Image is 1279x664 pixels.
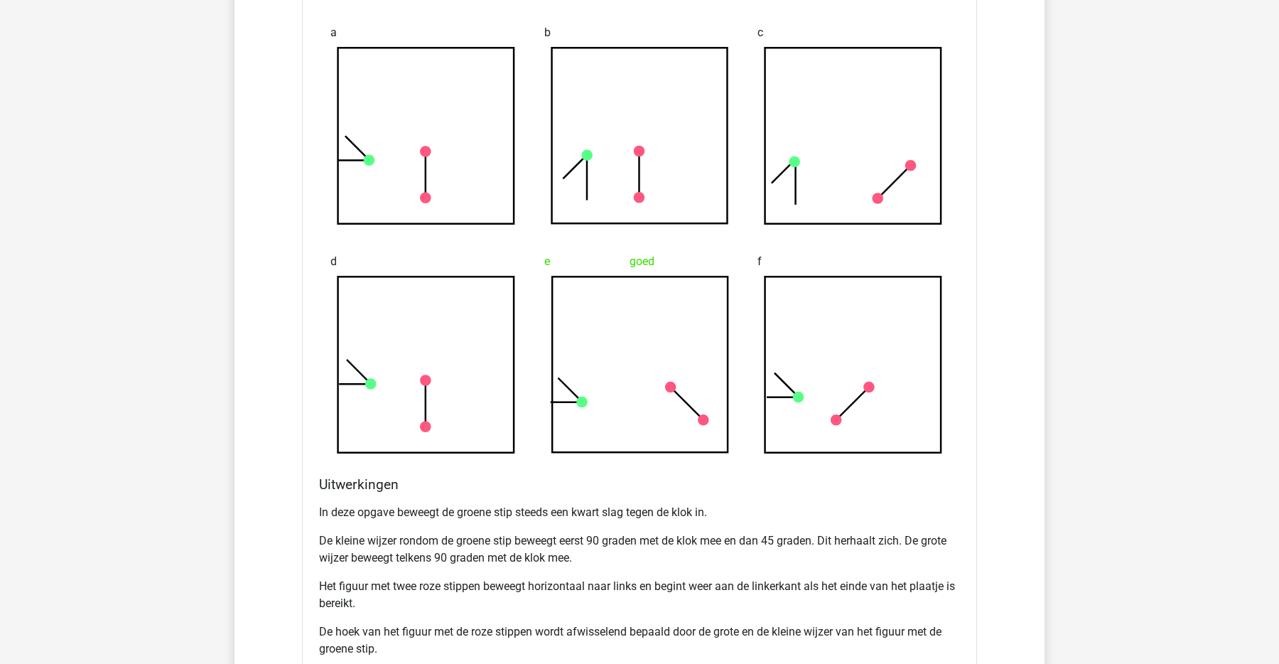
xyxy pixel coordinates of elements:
div: goed [544,247,735,276]
p: Het figuur met twee roze stippen beweegt horizontaal naar links en begint weer aan de linkerkant ... [319,578,960,612]
p: De hoek van het figuur met de roze stippen wordt afwisselend bepaald door de grote en de kleine w... [319,623,960,658]
p: De kleine wijzer rondom de groene stip beweegt eerst 90 graden met de klok mee en dan 45 graden. ... [319,532,960,567]
h4: Uitwerkingen [319,476,960,493]
span: e [544,247,550,276]
p: In deze opgave beweegt de groene stip steeds een kwart slag tegen de klok in. [319,504,960,521]
span: d [330,247,337,276]
span: a [330,18,337,47]
span: f [757,247,762,276]
span: c [757,18,763,47]
span: b [544,18,551,47]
